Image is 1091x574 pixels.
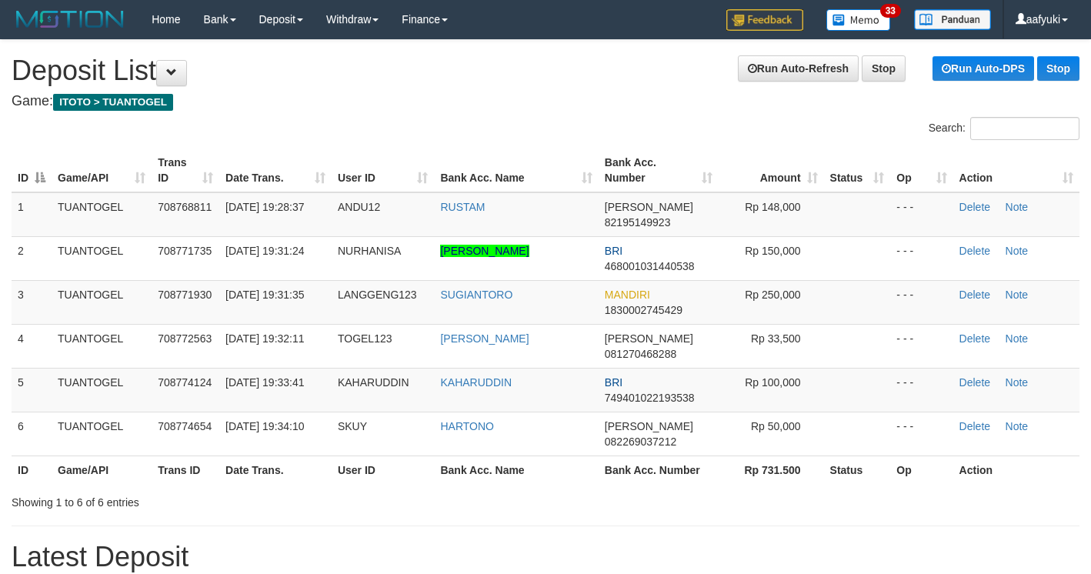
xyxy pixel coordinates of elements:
span: [DATE] 19:31:35 [225,289,304,301]
td: - - - [890,236,953,280]
td: TUANTOGEL [52,236,152,280]
span: Copy 1830002745429 to clipboard [605,304,682,316]
span: 708772563 [158,332,212,345]
span: [PERSON_NAME] [605,332,693,345]
th: Bank Acc. Name [434,456,598,484]
a: Delete [959,376,990,389]
a: SUGIANTORO [440,289,512,301]
a: Stop [1037,56,1079,81]
td: TUANTOGEL [52,412,152,456]
th: User ID: activate to sort column ascending [332,149,435,192]
a: Note [1006,245,1029,257]
span: Rp 250,000 [745,289,800,301]
td: TUANTOGEL [52,280,152,324]
span: [DATE] 19:33:41 [225,376,304,389]
span: Rp 100,000 [745,376,800,389]
img: MOTION_logo.png [12,8,128,31]
h1: Deposit List [12,55,1079,86]
a: Note [1006,332,1029,345]
th: Action: activate to sort column ascending [953,149,1079,192]
span: MANDIRI [605,289,650,301]
a: Delete [959,245,990,257]
td: TUANTOGEL [52,368,152,412]
span: TOGEL123 [338,332,392,345]
th: User ID [332,456,435,484]
a: KAHARUDDIN [440,376,512,389]
th: Op: activate to sort column ascending [890,149,953,192]
span: 708771930 [158,289,212,301]
h4: Game: [12,94,1079,109]
span: Copy 082269037212 to clipboard [605,436,676,448]
a: HARTONO [440,420,494,432]
span: BRI [605,245,622,257]
span: 708774124 [158,376,212,389]
span: [PERSON_NAME] [605,201,693,213]
th: Date Trans.: activate to sort column ascending [219,149,332,192]
span: Copy 468001031440538 to clipboard [605,260,695,272]
td: 3 [12,280,52,324]
a: Note [1006,376,1029,389]
th: Bank Acc. Number [599,456,719,484]
th: Rp 731.500 [719,456,824,484]
span: 708774654 [158,420,212,432]
a: Delete [959,201,990,213]
th: Bank Acc. Name: activate to sort column ascending [434,149,598,192]
label: Search: [929,117,1079,140]
th: Trans ID [152,456,219,484]
span: [DATE] 19:31:24 [225,245,304,257]
img: Button%20Memo.svg [826,9,891,31]
span: Rp 33,500 [751,332,801,345]
th: Trans ID: activate to sort column ascending [152,149,219,192]
a: Run Auto-DPS [933,56,1034,81]
span: KAHARUDDIN [338,376,409,389]
td: - - - [890,368,953,412]
a: Delete [959,420,990,432]
td: 1 [12,192,52,237]
td: TUANTOGEL [52,324,152,368]
span: 33 [880,4,901,18]
th: ID: activate to sort column descending [12,149,52,192]
th: Status [824,456,891,484]
span: Rp 150,000 [745,245,800,257]
th: Bank Acc. Number: activate to sort column ascending [599,149,719,192]
a: Run Auto-Refresh [738,55,859,82]
a: Delete [959,289,990,301]
img: panduan.png [914,9,991,30]
span: 708768811 [158,201,212,213]
div: Showing 1 to 6 of 6 entries [12,489,443,510]
a: Note [1006,201,1029,213]
th: ID [12,456,52,484]
a: Delete [959,332,990,345]
a: RUSTAM [440,201,485,213]
span: SKUY [338,420,367,432]
th: Amount: activate to sort column ascending [719,149,824,192]
th: Game/API [52,456,152,484]
span: LANGGENG123 [338,289,417,301]
input: Search: [970,117,1079,140]
td: - - - [890,280,953,324]
td: TUANTOGEL [52,192,152,237]
a: Note [1006,420,1029,432]
span: 708771735 [158,245,212,257]
td: 5 [12,368,52,412]
span: NURHANISA [338,245,401,257]
td: - - - [890,412,953,456]
td: - - - [890,192,953,237]
span: ANDU12 [338,201,380,213]
td: 2 [12,236,52,280]
span: [PERSON_NAME] [605,420,693,432]
span: [DATE] 19:32:11 [225,332,304,345]
td: 6 [12,412,52,456]
span: ITOTO > TUANTOGEL [53,94,173,111]
a: Stop [862,55,906,82]
span: [DATE] 19:34:10 [225,420,304,432]
th: Action [953,456,1079,484]
h1: Latest Deposit [12,542,1079,572]
a: [PERSON_NAME] [440,332,529,345]
span: Copy 081270468288 to clipboard [605,348,676,360]
td: 4 [12,324,52,368]
span: Copy 82195149923 to clipboard [605,216,671,229]
th: Op [890,456,953,484]
th: Date Trans. [219,456,332,484]
th: Game/API: activate to sort column ascending [52,149,152,192]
